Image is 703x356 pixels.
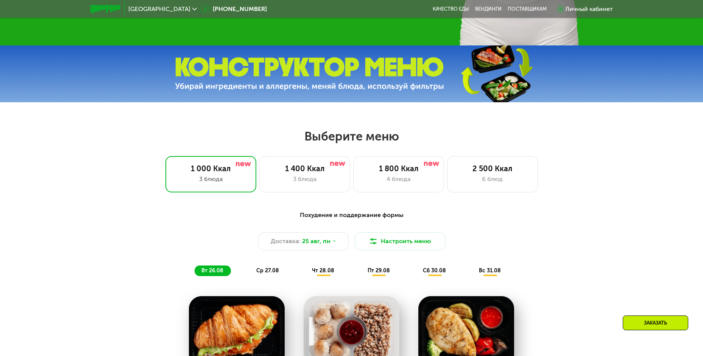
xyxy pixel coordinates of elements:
button: Настроить меню [355,232,446,250]
span: [GEOGRAPHIC_DATA] [128,6,190,12]
div: 3 блюда [267,175,342,184]
div: Похудение и поддержание формы [128,211,576,220]
div: поставщикам [508,6,547,12]
span: вт 26.08 [201,267,223,274]
a: Качество еды [433,6,469,12]
div: 6 блюд [455,175,530,184]
span: 25 авг, пн [302,237,330,246]
a: [PHONE_NUMBER] [201,5,267,14]
span: чт 28.08 [312,267,334,274]
span: сб 30.08 [423,267,446,274]
span: Доставка: [271,237,301,246]
h2: Выберите меню [24,129,679,144]
div: 1 000 Ккал [173,164,248,173]
div: Личный кабинет [565,5,613,14]
div: 2 500 Ккал [455,164,530,173]
div: 1 800 Ккал [361,164,436,173]
span: пт 29.08 [368,267,390,274]
span: вс 31.08 [479,267,501,274]
span: ср 27.08 [256,267,279,274]
div: Заказать [623,315,688,330]
div: 3 блюда [173,175,248,184]
a: Вендинги [475,6,502,12]
div: 1 400 Ккал [267,164,342,173]
div: 4 блюда [361,175,436,184]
